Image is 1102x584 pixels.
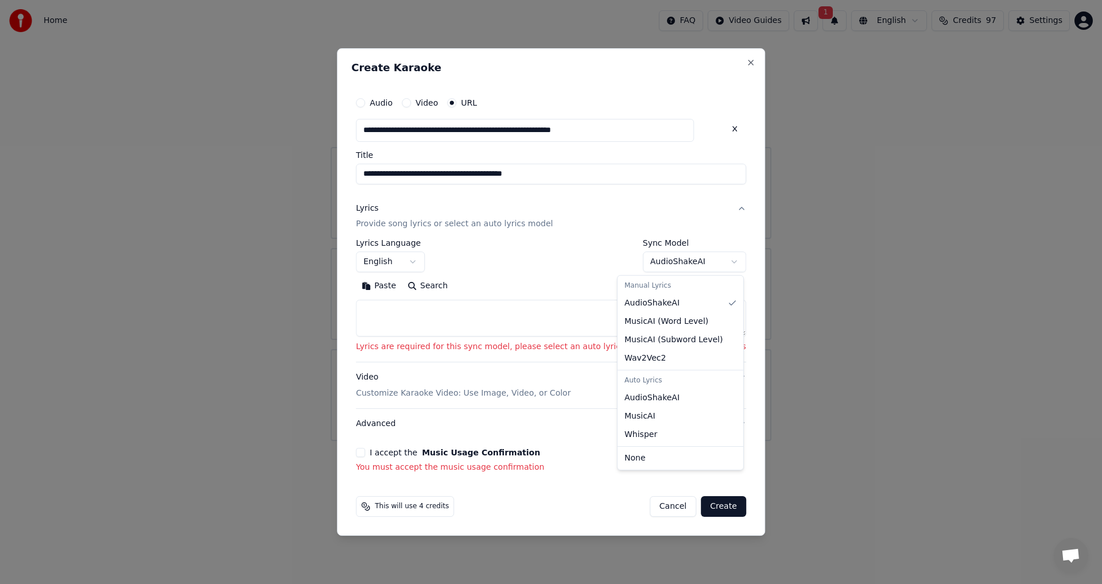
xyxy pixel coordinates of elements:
[624,297,680,309] span: AudioShakeAI
[624,316,708,327] span: MusicAI ( Word Level )
[624,334,723,346] span: MusicAI ( Subword Level )
[620,373,741,389] div: Auto Lyrics
[624,452,646,464] span: None
[624,429,657,440] span: Whisper
[624,392,680,404] span: AudioShakeAI
[624,411,655,422] span: MusicAI
[624,353,666,364] span: Wav2Vec2
[620,278,741,294] div: Manual Lyrics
